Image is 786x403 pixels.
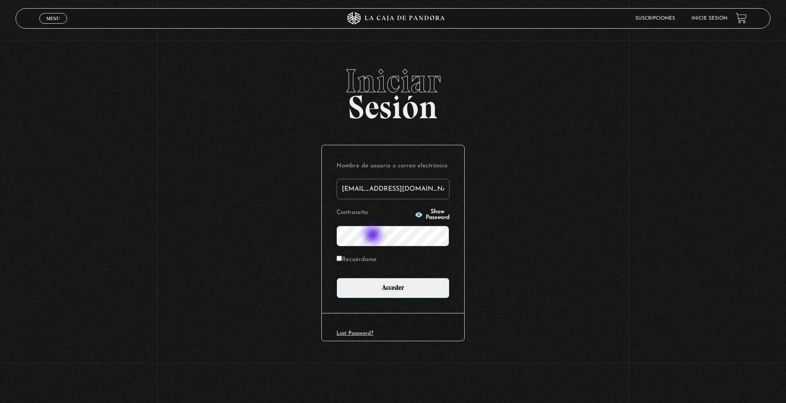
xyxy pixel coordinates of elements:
a: Suscripciones [635,16,675,21]
span: Menu [46,16,60,21]
a: View your shopping cart [736,13,747,24]
span: Iniciar [16,65,770,97]
span: Show Password [425,209,449,221]
h2: Sesión [16,65,770,117]
a: Inicie sesión [691,16,727,21]
label: Nombre de usuario o correo electrónico [337,160,449,173]
input: Acceder [337,278,449,298]
label: Recuérdame [337,254,377,266]
label: Contraseña [337,207,412,219]
a: Lost Password? [337,331,373,336]
button: Show Password [415,209,449,221]
input: Recuérdame [337,256,342,261]
span: Cerrar [44,23,63,28]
